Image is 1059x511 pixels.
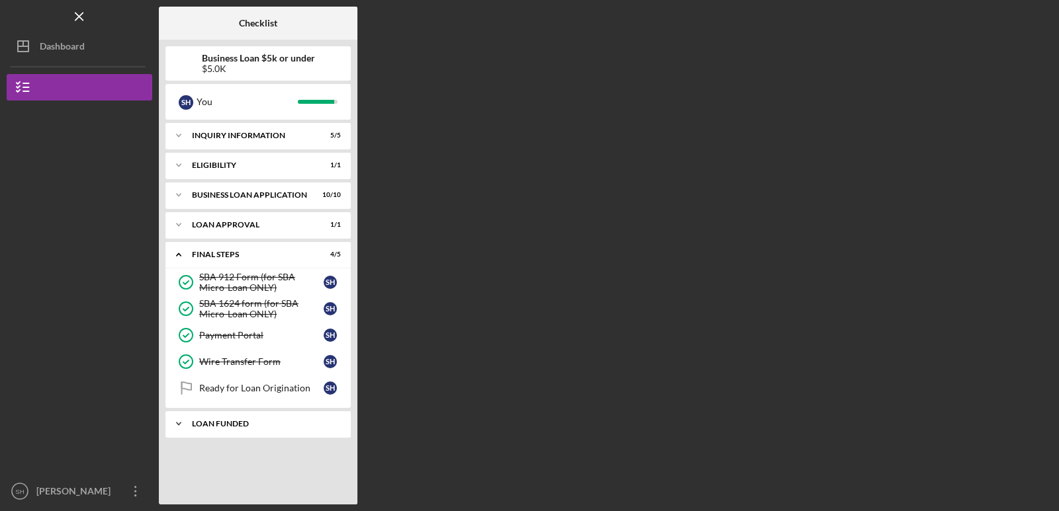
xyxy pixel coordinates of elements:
[192,191,308,199] div: BUSINESS LOAN APPLICATION
[7,33,152,59] button: Dashboard
[172,295,344,322] a: SBA 1624 form (for SBA Micro-Loan ONLY)SH
[317,161,341,169] div: 1 / 1
[179,95,193,110] div: S H
[317,251,341,258] div: 4 / 5
[192,132,308,139] div: INQUIRY INFORMATION
[192,420,334,428] div: LOAN FUNDED
[172,322,344,348] a: Payment PortalSH
[192,161,308,169] div: Eligibility
[199,383,324,393] div: Ready for Loan Origination
[40,33,85,63] div: Dashboard
[317,221,341,229] div: 1 / 1
[197,91,298,113] div: You
[192,251,308,258] div: Final Steps
[33,478,119,508] div: [PERSON_NAME]
[324,355,337,368] div: S H
[324,302,337,315] div: S H
[172,269,344,295] a: SBA 912 Form (for SBA Micro-Loan ONLY)SH
[199,298,324,319] div: SBA 1624 form (for SBA Micro-Loan ONLY)
[199,272,324,293] div: SBA 912 Form (for SBA Micro-Loan ONLY)
[324,329,337,342] div: S H
[15,488,24,495] text: SH
[317,132,341,139] div: 5 / 5
[172,375,344,401] a: Ready for Loan OriginationSH
[199,356,324,367] div: Wire Transfer Form
[239,18,277,28] b: Checklist
[317,191,341,199] div: 10 / 10
[199,330,324,340] div: Payment Portal
[7,478,152,504] button: SH[PERSON_NAME]
[324,276,337,289] div: S H
[202,63,315,74] div: $5.0K
[172,348,344,375] a: Wire Transfer FormSH
[202,53,315,63] b: Business Loan $5k or under
[192,221,308,229] div: Loan Approval
[324,381,337,395] div: S H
